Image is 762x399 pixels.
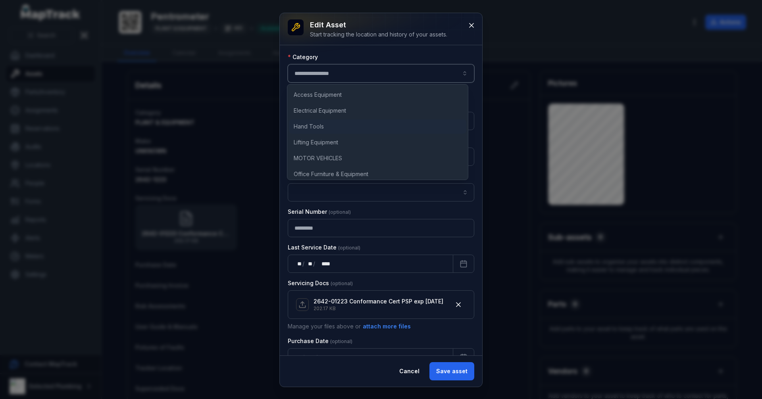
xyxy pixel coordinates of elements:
[429,362,474,380] button: Save asset
[294,353,302,361] div: day,
[288,53,318,61] label: Category
[316,353,318,361] div: /
[294,170,368,178] span: Office Furniture & Equipment
[288,322,474,331] p: Manage your files above or
[453,348,474,366] button: Calendar
[288,337,352,345] label: Purchase Date
[288,183,474,201] input: asset-edit:cf[68832b05-6ea9-43b4-abb7-d68a6a59beaf]-label
[313,260,316,268] div: /
[294,138,338,146] span: Lifting Equipment
[362,322,411,331] button: attach more files
[294,123,324,130] span: Hand Tools
[310,31,447,38] div: Start tracking the location and history of your assets.
[310,19,447,31] h3: Edit asset
[294,154,342,162] span: MOTOR VEHICLES
[288,244,360,251] label: Last Service Date
[316,260,331,268] div: year,
[314,297,443,305] p: 2642-01223 Conformance Cert PSP exp [DATE]
[294,91,342,99] span: Access Equipment
[305,260,313,268] div: month,
[294,107,346,115] span: Electrical Equipment
[288,279,353,287] label: Servicing Docs
[294,260,302,268] div: day,
[288,208,351,216] label: Serial Number
[305,353,316,361] div: month,
[314,305,443,312] p: 202.17 KB
[393,362,426,380] button: Cancel
[302,260,305,268] div: /
[453,255,474,273] button: Calendar
[318,353,333,361] div: year,
[302,353,305,361] div: /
